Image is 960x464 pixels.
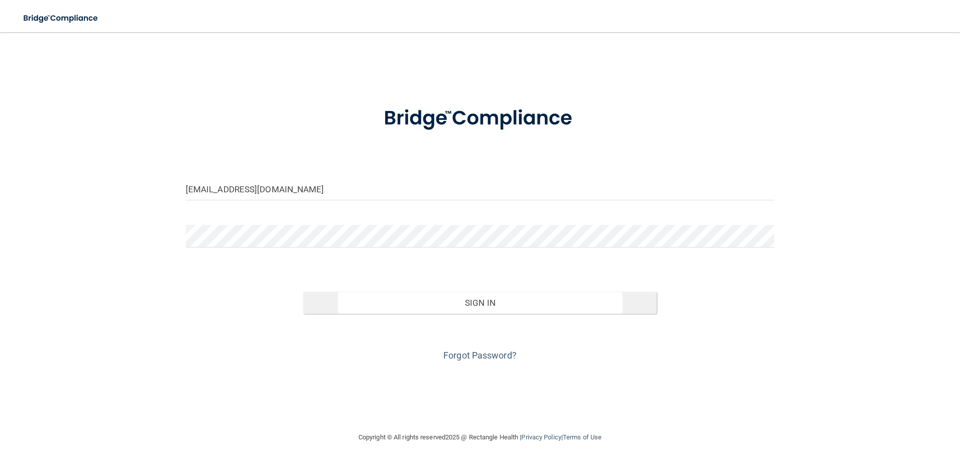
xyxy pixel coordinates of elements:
[443,350,517,361] a: Forgot Password?
[297,421,663,453] div: Copyright © All rights reserved 2025 @ Rectangle Health | |
[186,178,775,200] input: Email
[521,433,561,441] a: Privacy Policy
[303,292,657,314] button: Sign In
[563,433,602,441] a: Terms of Use
[363,92,597,145] img: bridge_compliance_login_screen.278c3ca4.svg
[15,8,107,29] img: bridge_compliance_login_screen.278c3ca4.svg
